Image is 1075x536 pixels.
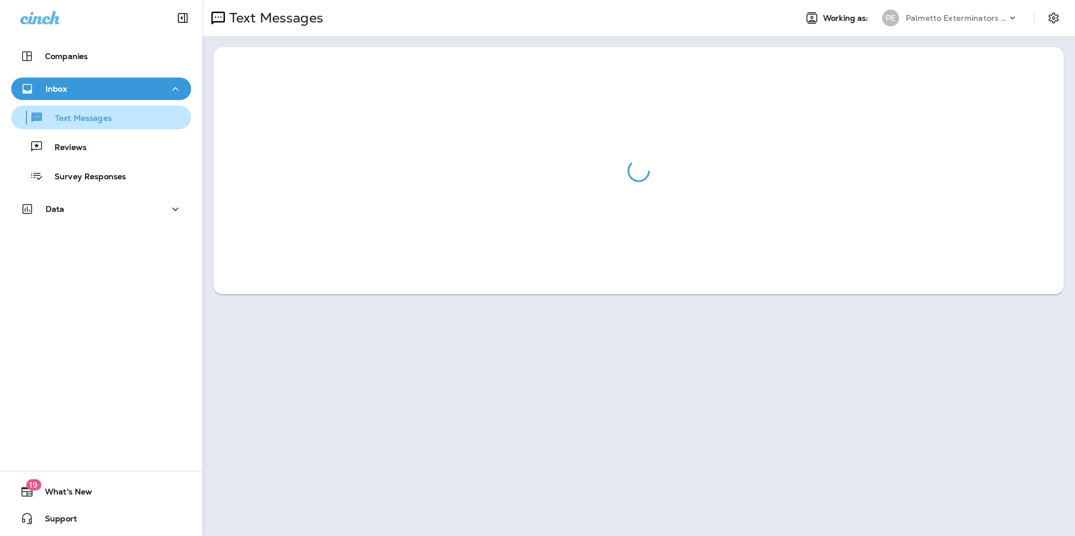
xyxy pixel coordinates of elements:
p: Companies [45,52,88,61]
p: Survey Responses [43,172,126,183]
p: Data [46,205,65,214]
span: Working as: [823,13,871,23]
button: Reviews [11,135,191,158]
span: What's New [34,487,92,501]
button: Inbox [11,78,191,100]
button: 19What's New [11,480,191,503]
button: Data [11,198,191,220]
p: Palmetto Exterminators LLC [906,13,1007,22]
span: 19 [26,479,41,490]
button: Support [11,507,191,530]
span: Support [34,514,77,528]
button: Text Messages [11,106,191,129]
button: Companies [11,45,191,67]
p: Reviews [43,143,87,153]
p: Text Messages [225,10,323,26]
button: Survey Responses [11,164,191,188]
button: Collapse Sidebar [167,7,198,29]
div: PE [882,10,899,26]
p: Text Messages [44,113,112,124]
button: Settings [1044,8,1064,28]
p: Inbox [46,84,67,93]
